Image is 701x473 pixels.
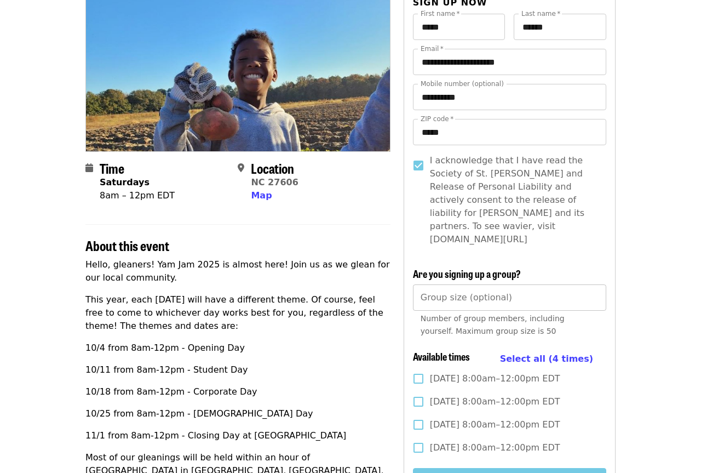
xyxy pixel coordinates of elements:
[251,158,294,178] span: Location
[238,163,244,173] i: map-marker-alt icon
[85,341,390,355] p: 10/4 from 8am-12pm - Opening Day
[413,266,521,281] span: Are you signing up a group?
[430,418,560,431] span: [DATE] 8:00am–12:00pm EDT
[421,10,460,17] label: First name
[413,84,606,110] input: Mobile number (optional)
[430,154,597,246] span: I acknowledge that I have read the Society of St. [PERSON_NAME] and Release of Personal Liability...
[251,189,272,202] button: Map
[85,236,169,255] span: About this event
[85,429,390,442] p: 11/1 from 8am-12pm - Closing Day at [GEOGRAPHIC_DATA]
[100,177,150,187] strong: Saturdays
[521,10,560,17] label: Last name
[421,45,444,52] label: Email
[85,293,390,333] p: This year, each [DATE] will have a different theme. Of course, feel free to come to whichever day...
[85,163,93,173] i: calendar icon
[430,395,560,408] span: [DATE] 8:00am–12:00pm EDT
[413,284,606,311] input: [object Object]
[251,190,272,201] span: Map
[413,49,606,75] input: Email
[413,349,470,363] span: Available times
[85,258,390,284] p: Hello, gleaners! Yam Jam 2025 is almost here! Join us as we glean for our local community.
[430,441,560,454] span: [DATE] 8:00am–12:00pm EDT
[85,407,390,420] p: 10/25 from 8am-12pm - [DEMOGRAPHIC_DATA] Day
[413,119,606,145] input: ZIP code
[421,314,565,335] span: Number of group members, including yourself. Maximum group size is 50
[430,372,560,385] span: [DATE] 8:00am–12:00pm EDT
[413,14,505,40] input: First name
[85,385,390,398] p: 10/18 from 8am-12pm - Corporate Day
[421,116,453,122] label: ZIP code
[421,81,504,87] label: Mobile number (optional)
[100,158,124,178] span: Time
[100,189,175,202] div: 8am – 12pm EDT
[514,14,606,40] input: Last name
[500,354,593,364] span: Select all (4 times)
[251,177,298,187] a: NC 27606
[85,363,390,377] p: 10/11 from 8am-12pm - Student Day
[500,351,593,367] button: Select all (4 times)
